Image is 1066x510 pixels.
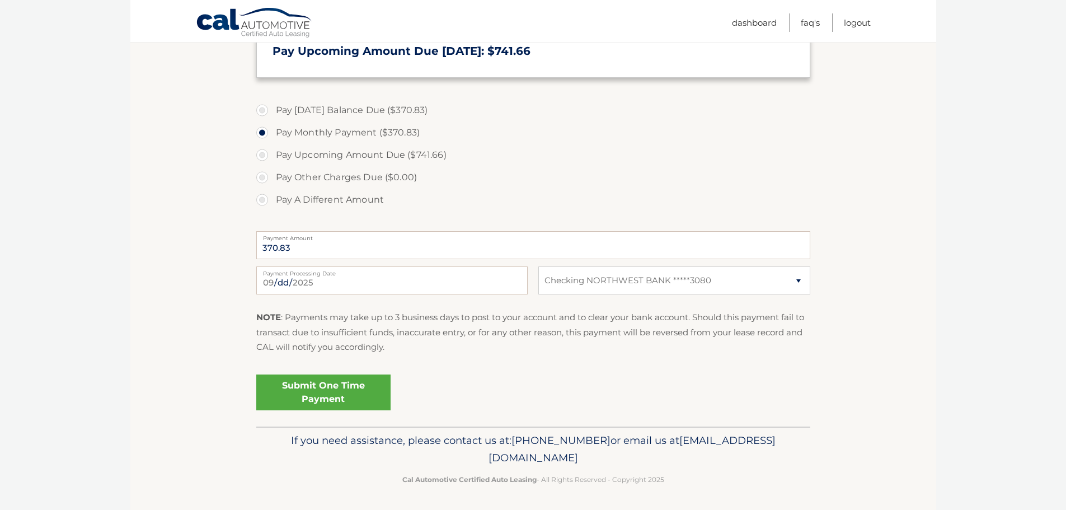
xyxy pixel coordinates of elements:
label: Pay Upcoming Amount Due ($741.66) [256,144,810,166]
p: : Payments may take up to 3 business days to post to your account and to clear your bank account.... [256,310,810,354]
input: Payment Date [256,266,528,294]
strong: NOTE [256,312,281,322]
p: If you need assistance, please contact us at: or email us at [264,432,803,467]
label: Pay A Different Amount [256,189,810,211]
p: - All Rights Reserved - Copyright 2025 [264,474,803,485]
strong: Cal Automotive Certified Auto Leasing [402,475,537,484]
label: Pay [DATE] Balance Due ($370.83) [256,99,810,121]
a: Logout [844,13,871,32]
a: Cal Automotive [196,7,313,40]
h3: Pay Upcoming Amount Due [DATE]: $741.66 [273,44,794,58]
label: Pay Other Charges Due ($0.00) [256,166,810,189]
a: Submit One Time Payment [256,375,391,410]
label: Pay Monthly Payment ($370.83) [256,121,810,144]
input: Payment Amount [256,231,810,259]
a: Dashboard [732,13,777,32]
a: FAQ's [801,13,820,32]
span: [PHONE_NUMBER] [511,434,611,447]
label: Payment Processing Date [256,266,528,275]
label: Payment Amount [256,231,810,240]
